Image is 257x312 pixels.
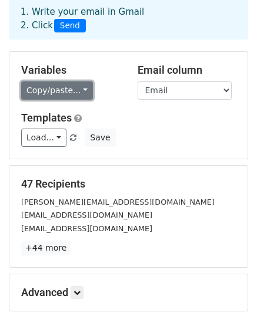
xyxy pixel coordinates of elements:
[138,64,236,77] h5: Email column
[21,224,152,233] small: [EMAIL_ADDRESS][DOMAIN_NAME]
[21,178,236,191] h5: 47 Recipients
[21,211,152,219] small: [EMAIL_ADDRESS][DOMAIN_NAME]
[85,129,115,147] button: Save
[21,129,66,147] a: Load...
[21,286,236,299] h5: Advanced
[21,64,120,77] h5: Variables
[198,255,257,312] iframe: Chat Widget
[12,5,245,32] div: 1. Write your email in Gmail 2. Click
[21,81,93,100] a: Copy/paste...
[21,111,72,124] a: Templates
[21,198,215,206] small: [PERSON_NAME][EMAIL_ADDRESS][DOMAIN_NAME]
[54,19,86,33] span: Send
[21,241,71,255] a: +44 more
